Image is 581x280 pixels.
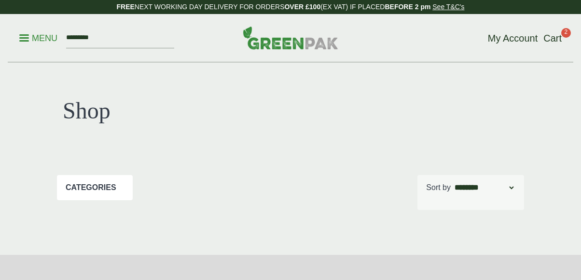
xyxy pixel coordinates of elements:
span: My Account [488,33,538,44]
strong: OVER £100 [284,3,320,11]
span: Cart [543,33,562,44]
p: Categories [66,182,116,193]
a: Menu [19,32,57,42]
img: GreenPak Supplies [243,26,338,49]
strong: FREE [116,3,134,11]
a: My Account [488,31,538,45]
p: Sort by [426,182,451,193]
h1: Shop [63,97,285,125]
p: Menu [19,32,57,44]
strong: BEFORE 2 pm [385,3,430,11]
select: Shop order [453,182,515,193]
a: See T&C's [432,3,464,11]
a: Cart 2 [543,31,562,45]
span: 2 [561,28,571,38]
